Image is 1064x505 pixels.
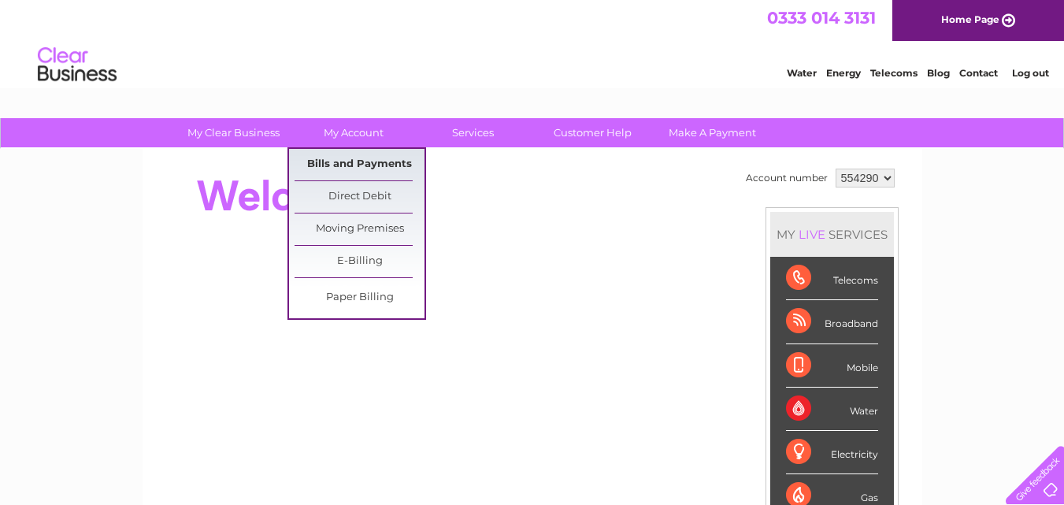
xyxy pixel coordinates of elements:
a: Telecoms [870,67,918,79]
img: logo.png [37,41,117,89]
a: Blog [927,67,950,79]
a: My Clear Business [169,118,298,147]
div: Mobile [786,344,878,388]
a: Log out [1012,67,1049,79]
a: Customer Help [528,118,658,147]
div: MY SERVICES [770,212,894,257]
a: Energy [826,67,861,79]
div: Electricity [786,431,878,474]
div: Water [786,388,878,431]
a: Contact [959,67,998,79]
a: Water [787,67,817,79]
a: Bills and Payments [295,149,424,180]
a: 0333 014 3131 [767,8,876,28]
td: Account number [742,165,832,191]
div: Clear Business is a trading name of Verastar Limited (registered in [GEOGRAPHIC_DATA] No. 3667643... [161,9,905,76]
div: Broadband [786,300,878,343]
a: Direct Debit [295,181,424,213]
a: E-Billing [295,246,424,277]
a: Make A Payment [647,118,777,147]
div: Telecoms [786,257,878,300]
a: Moving Premises [295,214,424,245]
div: LIVE [795,227,829,242]
a: Services [408,118,538,147]
a: Paper Billing [295,282,424,314]
a: My Account [288,118,418,147]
